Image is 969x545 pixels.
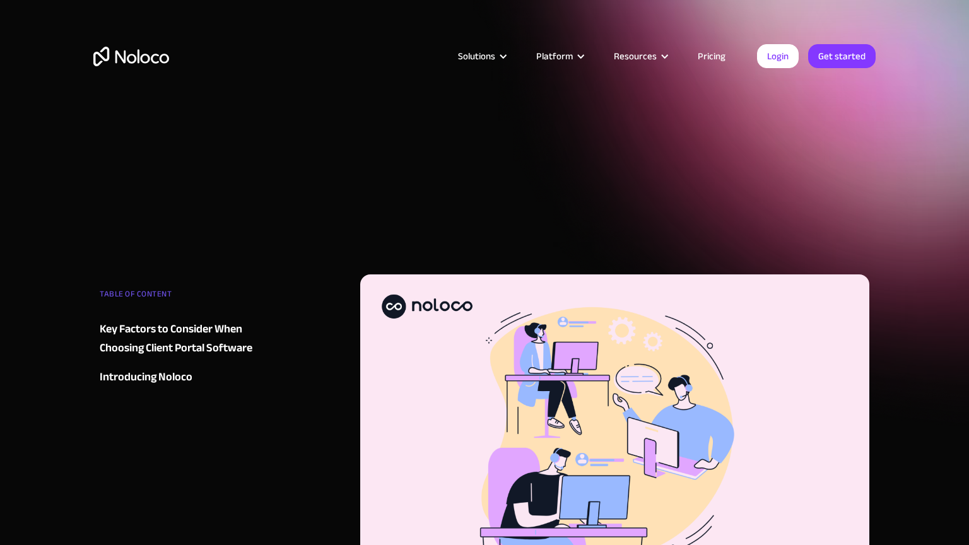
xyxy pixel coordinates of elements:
[520,48,598,64] div: Platform
[757,44,799,68] a: Login
[458,48,495,64] div: Solutions
[100,284,252,310] div: TABLE OF CONTENT
[93,47,169,66] a: home
[536,48,573,64] div: Platform
[100,368,252,387] a: Introducing Noloco‍
[808,44,876,68] a: Get started
[614,48,657,64] div: Resources
[682,48,741,64] a: Pricing
[100,368,192,387] div: Introducing Noloco‍
[100,320,252,358] a: Key Factors to Consider When Choosing Client Portal Software
[598,48,682,64] div: Resources
[442,48,520,64] div: Solutions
